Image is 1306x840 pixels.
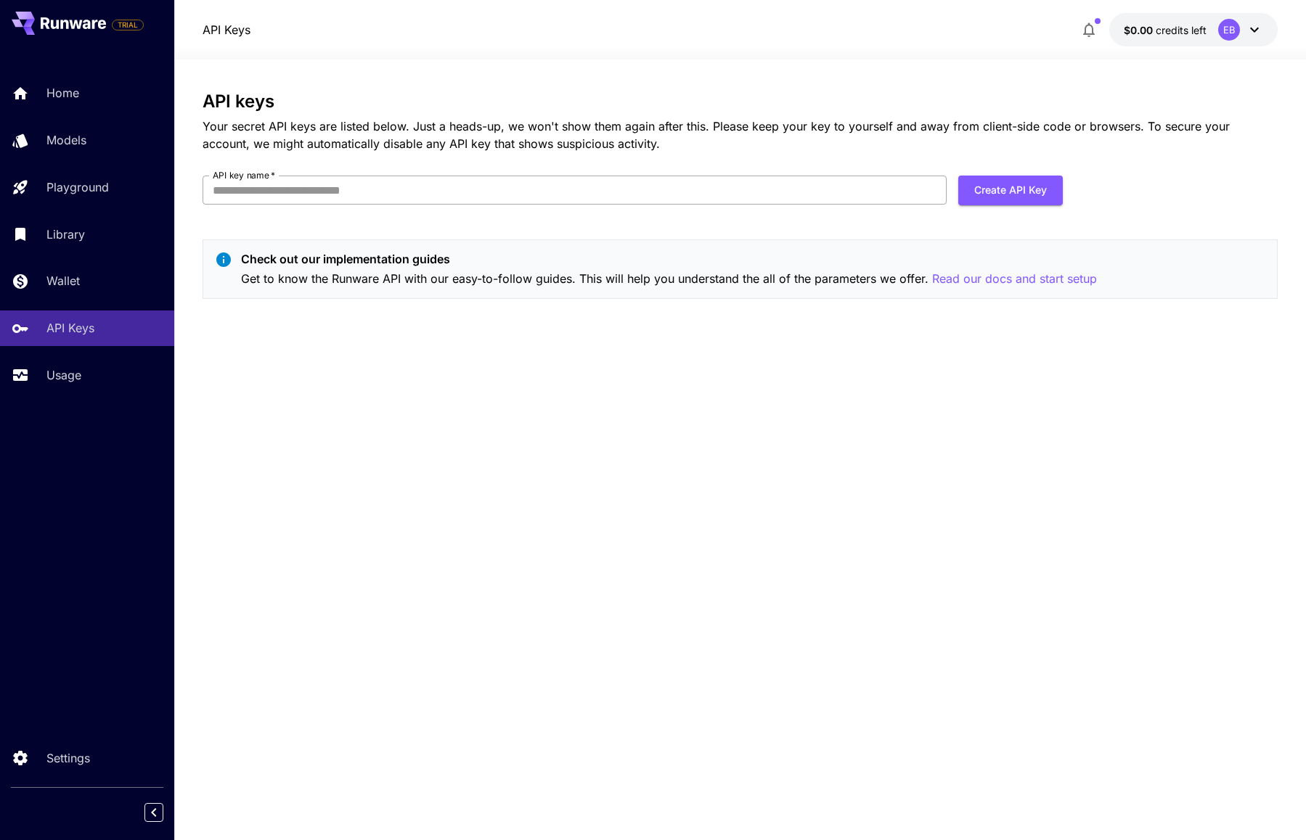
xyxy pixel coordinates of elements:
[113,20,143,30] span: TRIAL
[46,178,109,196] p: Playground
[203,21,250,38] a: API Keys
[1124,24,1156,36] span: $0.00
[213,169,275,181] label: API key name
[46,272,80,289] p: Wallet
[1218,19,1240,41] div: EB
[241,270,1097,288] p: Get to know the Runware API with our easy-to-follow guides. This will help you understand the all...
[958,176,1063,205] button: Create API Key
[1156,24,1207,36] span: credits left
[46,84,79,102] p: Home
[1124,22,1207,38] div: $0.00
[46,749,90,767] p: Settings
[46,366,81,384] p: Usage
[144,803,163,822] button: Collapse sidebar
[203,118,1278,152] p: Your secret API keys are listed below. Just a heads-up, we won't show them again after this. Plea...
[155,799,174,825] div: Collapse sidebar
[203,21,250,38] nav: breadcrumb
[46,319,94,337] p: API Keys
[1109,13,1278,46] button: $0.00EB
[112,16,144,33] span: Add your payment card to enable full platform functionality.
[46,131,86,149] p: Models
[932,270,1097,288] button: Read our docs and start setup
[241,250,1097,268] p: Check out our implementation guides
[46,226,85,243] p: Library
[203,91,1278,112] h3: API keys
